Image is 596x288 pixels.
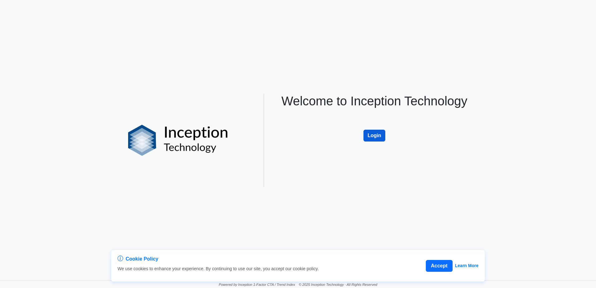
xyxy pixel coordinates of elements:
[455,262,478,269] a: Learn More
[363,130,385,142] button: Login
[426,260,452,272] button: Accept
[118,266,319,272] p: We use cookies to enhance your experience. By continuing to use our site, you accept our cookie p...
[363,123,385,128] a: Login
[126,255,158,263] span: Cookie Policy
[275,94,473,108] h1: Welcome to Inception Technology
[128,125,228,156] img: logo%20black.png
